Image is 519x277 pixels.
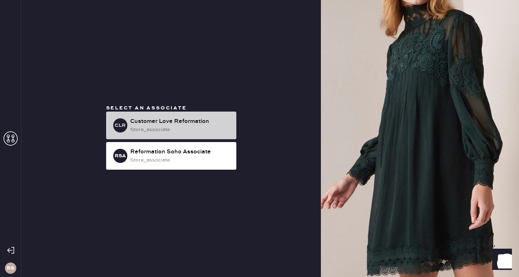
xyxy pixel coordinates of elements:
[130,117,231,126] div: Customer Love Reformation
[115,123,126,128] h3: CLR
[115,153,126,158] h3: RSA
[130,126,231,134] div: store_associate
[106,105,187,111] span: Select an associate
[485,245,516,276] iframe: Front Chat
[130,156,231,164] div: store_associate
[130,148,231,156] div: Reformation Soho Associate
[7,266,14,271] h3: RS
